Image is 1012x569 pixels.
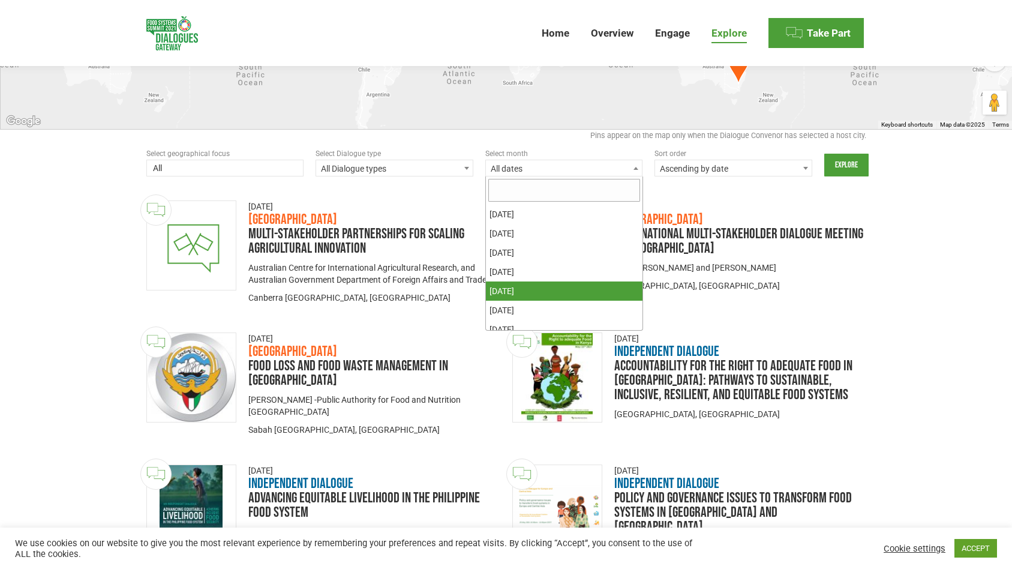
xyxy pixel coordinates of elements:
[614,489,852,535] a: Policy and governance issues to transform food systems in [GEOGRAPHIC_DATA] and [GEOGRAPHIC_DATA]
[485,148,643,160] div: Select month
[614,225,863,257] a: FIRST NATIONAL MULTI-STAKEHOLDER DIALOGUE MEETING IN [GEOGRAPHIC_DATA]
[147,203,236,287] img: thumbnail-dialogue-national.png
[248,200,500,212] div: [DATE]
[506,327,537,358] img: Official Feedback available
[654,148,812,160] div: Sort order
[614,408,866,420] p: [GEOGRAPHIC_DATA], [GEOGRAPHIC_DATA]
[4,113,43,129] img: Google
[655,160,812,177] span: Ascending by date
[655,27,690,40] span: Engage
[248,394,500,418] div: [PERSON_NAME] -Public Authority for Food and Nutrition [GEOGRAPHIC_DATA]
[248,357,448,389] a: Food loss and food waste management in [GEOGRAPHIC_DATA]
[486,262,642,281] li: [DATE]
[614,212,866,227] h3: [GEOGRAPHIC_DATA]
[248,292,500,304] p: Canberra [GEOGRAPHIC_DATA], [GEOGRAPHIC_DATA]
[614,280,866,292] p: [GEOGRAPHIC_DATA], [GEOGRAPHIC_DATA]
[146,200,236,291] a: Dialogue image
[140,194,172,226] img: Official Feedback available
[146,130,866,148] div: Pins appear on the map only when the Dialogue Convenor has selected a host city.
[506,459,537,490] img: Official Feedback available
[146,16,198,50] img: Food Systems Summit Dialogues
[591,27,633,40] span: Overview
[614,345,866,359] h3: Independent Dialogue
[486,243,642,262] li: [DATE]
[140,327,172,358] img: Official Feedback available
[711,27,747,40] span: Explore
[146,148,304,160] div: Select geographical focus
[248,489,480,521] a: Advancing Equitable Livelihood in the Philippine Food System
[486,301,642,320] li: [DATE]
[486,320,642,339] li: [DATE]
[614,357,852,403] a: Accountability for the right to adequate food in [GEOGRAPHIC_DATA]: Pathways to sustainable, incl...
[316,160,473,176] span: All Dialogue types
[785,24,803,42] img: Menu icon
[512,465,602,555] a: Dialogue image
[824,154,869,176] input: Explore
[4,113,43,129] a: Open this area in Google Maps (opens a new window)
[248,262,500,286] div: Australian Centre for International Agricultural Research, and Australian Government Department o...
[248,424,500,436] p: Sabah [GEOGRAPHIC_DATA], [GEOGRAPHIC_DATA]
[512,333,602,423] a: Dialogue image
[614,477,866,491] h3: Independent Dialogue
[614,262,866,274] div: Ms. [PERSON_NAME] and [PERSON_NAME]
[614,333,866,345] div: [DATE]
[248,477,500,491] h3: Independent Dialogue
[248,212,500,227] h3: [GEOGRAPHIC_DATA]
[316,148,473,160] div: Select Dialogue type
[654,160,812,176] span: Ascending by date
[486,224,642,243] li: [DATE]
[486,160,642,177] span: All dates
[614,465,866,477] div: [DATE]
[146,333,236,423] a: Dialogue image
[614,200,866,212] div: [DATE]
[884,543,945,554] a: Cookie settings
[983,91,1007,115] button: Drag Pegman onto the map to open Street View
[486,205,642,224] li: [DATE]
[15,538,702,559] div: We use cookies on our website to give you the most relevant experience by remembering your prefer...
[248,345,500,359] h3: [GEOGRAPHIC_DATA]
[992,121,1009,128] a: Terms (opens in new tab)
[146,465,236,555] a: Dialogue image
[248,333,500,345] div: [DATE]
[807,27,851,40] span: Take Part
[542,27,569,40] span: Home
[248,465,500,477] div: [DATE]
[316,160,473,177] span: All Dialogue types
[485,160,643,176] span: All dates
[954,539,997,558] a: ACCEPT
[940,121,985,128] span: Map data ©2025
[881,121,933,129] button: Keyboard shortcuts
[486,281,642,301] li: [DATE]
[248,225,464,257] a: Multi-stakeholder Partnerships for Scaling Agricultural Innovation
[140,459,172,490] img: Official Feedback available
